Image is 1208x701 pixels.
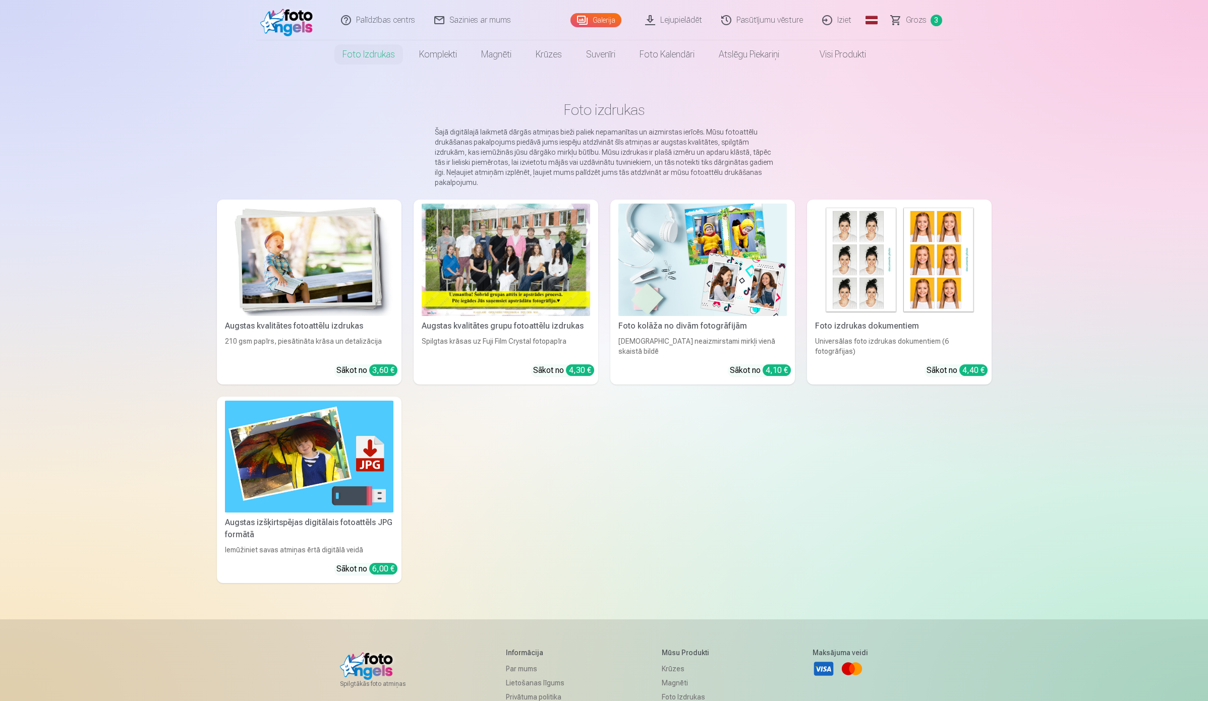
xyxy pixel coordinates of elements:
img: Augstas izšķirtspējas digitālais fotoattēls JPG formātā [225,401,393,513]
a: Krūzes [662,662,715,676]
div: Sākot no [533,364,594,376]
h5: Informācija [506,648,564,658]
div: 4,10 € [763,364,791,376]
a: Augstas izšķirtspējas digitālais fotoattēls JPG formātāAugstas izšķirtspējas digitālais fotoattēl... [217,397,401,584]
a: Par mums [506,662,564,676]
div: Augstas kvalitātes fotoattēlu izdrukas [221,320,397,332]
div: Iemūžiniet savas atmiņas ērtā digitālā veidā [221,545,397,555]
a: Augstas kvalitātes grupu fotoattēlu izdrukasSpilgtas krāsas uz Fuji Film Crystal fotopapīraSākot ... [414,200,598,385]
div: [DEMOGRAPHIC_DATA] neaizmirstami mirkļi vienā skaistā bildē [614,336,791,356]
h5: Mūsu produkti [662,648,715,658]
div: Foto kolāža no divām fotogrāfijām [614,320,791,332]
a: Lietošanas līgums [506,676,564,690]
div: Foto izdrukas dokumentiem [811,320,988,332]
div: Augstas kvalitātes grupu fotoattēlu izdrukas [418,320,594,332]
div: Sākot no [927,364,988,376]
div: Augstas izšķirtspējas digitālais fotoattēls JPG formātā [221,517,397,541]
div: Sākot no [336,563,397,575]
div: Sākot no [730,364,791,376]
div: 4,40 € [959,364,988,376]
h1: Foto izdrukas [225,101,984,119]
p: Spilgtākās foto atmiņas [340,680,408,688]
a: Mastercard [841,658,863,680]
img: Foto kolāža no divām fotogrāfijām [618,204,787,316]
div: 3,60 € [369,364,397,376]
a: Foto kolāža no divām fotogrāfijāmFoto kolāža no divām fotogrāfijām[DEMOGRAPHIC_DATA] neaizmirstam... [610,200,795,385]
a: Krūzes [524,40,574,69]
a: Foto izdrukas [330,40,407,69]
a: Visa [813,658,835,680]
h5: Maksājuma veidi [813,648,868,658]
span: 3 [931,15,942,26]
a: Suvenīri [574,40,627,69]
div: Spilgtas krāsas uz Fuji Film Crystal fotopapīra [418,336,594,356]
span: Grozs [906,14,927,26]
a: Komplekti [407,40,469,69]
a: Augstas kvalitātes fotoattēlu izdrukasAugstas kvalitātes fotoattēlu izdrukas210 gsm papīrs, piesā... [217,200,401,385]
div: 210 gsm papīrs, piesātināta krāsa un detalizācija [221,336,397,356]
a: Foto kalendāri [627,40,707,69]
a: Magnēti [662,676,715,690]
p: Šajā digitālajā laikmetā dārgās atmiņas bieži paliek nepamanītas un aizmirstas ierīcēs. Mūsu foto... [435,127,774,187]
div: Sākot no [336,364,397,376]
div: 6,00 € [369,563,397,575]
a: Foto izdrukas dokumentiemFoto izdrukas dokumentiemUniversālas foto izdrukas dokumentiem (6 fotogr... [807,200,992,385]
a: Atslēgu piekariņi [707,40,791,69]
div: Universālas foto izdrukas dokumentiem (6 fotogrāfijas) [811,336,988,356]
a: Magnēti [469,40,524,69]
img: Augstas kvalitātes fotoattēlu izdrukas [225,204,393,316]
img: /fa1 [260,4,318,36]
a: Galerija [570,13,621,27]
img: Foto izdrukas dokumentiem [815,204,984,316]
a: Visi produkti [791,40,878,69]
div: 4,30 € [566,364,594,376]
